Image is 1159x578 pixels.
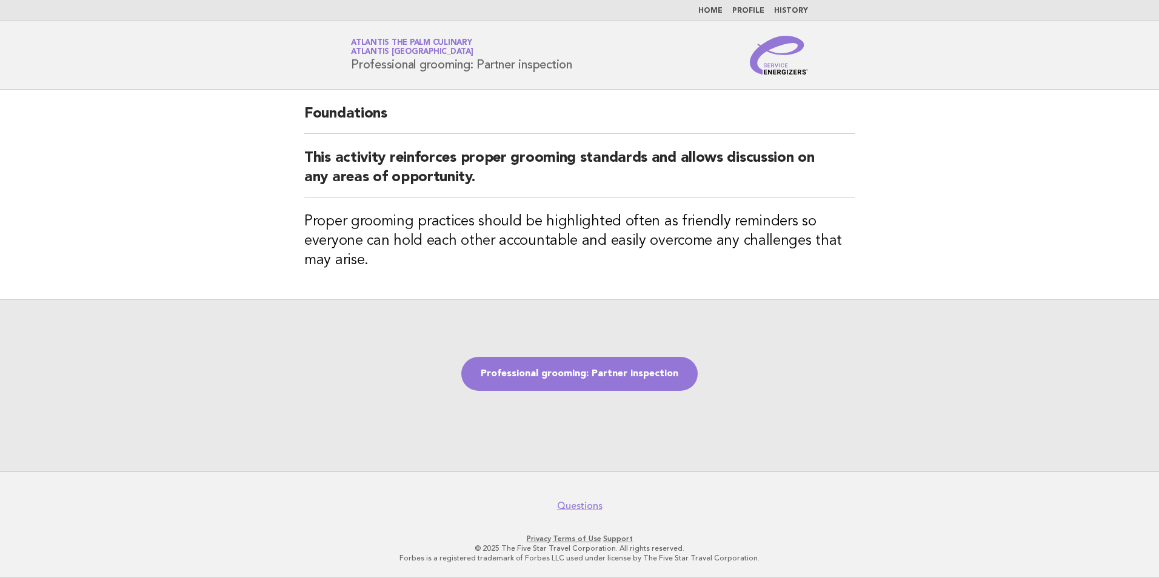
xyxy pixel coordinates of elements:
[209,553,950,563] p: Forbes is a registered trademark of Forbes LLC used under license by The Five Star Travel Corpora...
[603,534,633,543] a: Support
[351,39,572,71] h1: Professional grooming: Partner inspection
[209,534,950,543] p: · ·
[461,357,698,391] a: Professional grooming: Partner inspection
[351,48,473,56] span: Atlantis [GEOGRAPHIC_DATA]
[304,148,855,198] h2: This activity reinforces proper grooming standards and allows discussion on any areas of opportun...
[553,534,601,543] a: Terms of Use
[304,212,855,270] h3: Proper grooming practices should be highlighted often as friendly reminders so everyone can hold ...
[774,7,808,15] a: History
[698,7,723,15] a: Home
[304,104,855,134] h2: Foundations
[750,36,808,75] img: Service Energizers
[732,7,764,15] a: Profile
[209,543,950,553] p: © 2025 The Five Star Travel Corporation. All rights reserved.
[527,534,551,543] a: Privacy
[351,39,473,56] a: Atlantis The Palm CulinaryAtlantis [GEOGRAPHIC_DATA]
[557,500,603,512] a: Questions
